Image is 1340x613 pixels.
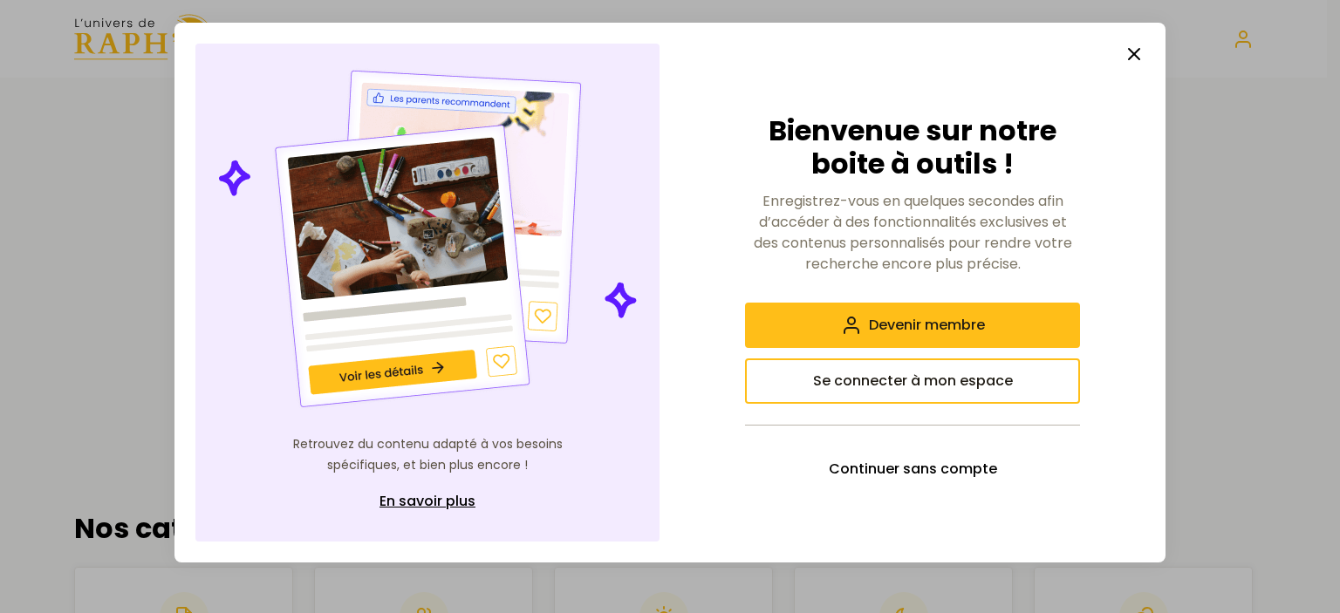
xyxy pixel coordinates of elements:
[745,446,1080,492] button: Continuer sans compte
[288,434,567,476] p: Retrouvez du contenu adapté à vos besoins spécifiques, et bien plus encore !
[869,315,985,336] span: Devenir membre
[745,114,1080,181] h2: Bienvenue sur notre boite à outils !
[745,358,1080,404] button: Se connecter à mon espace
[288,482,567,521] a: En savoir plus
[745,303,1080,348] button: Devenir membre
[745,191,1080,275] p: Enregistrez-vous en quelques secondes afin d’accéder à des fonctionnalités exclusives et des cont...
[215,65,641,413] img: Illustration de contenu personnalisé
[813,371,1013,392] span: Se connecter à mon espace
[379,491,475,512] span: En savoir plus
[829,459,997,480] span: Continuer sans compte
